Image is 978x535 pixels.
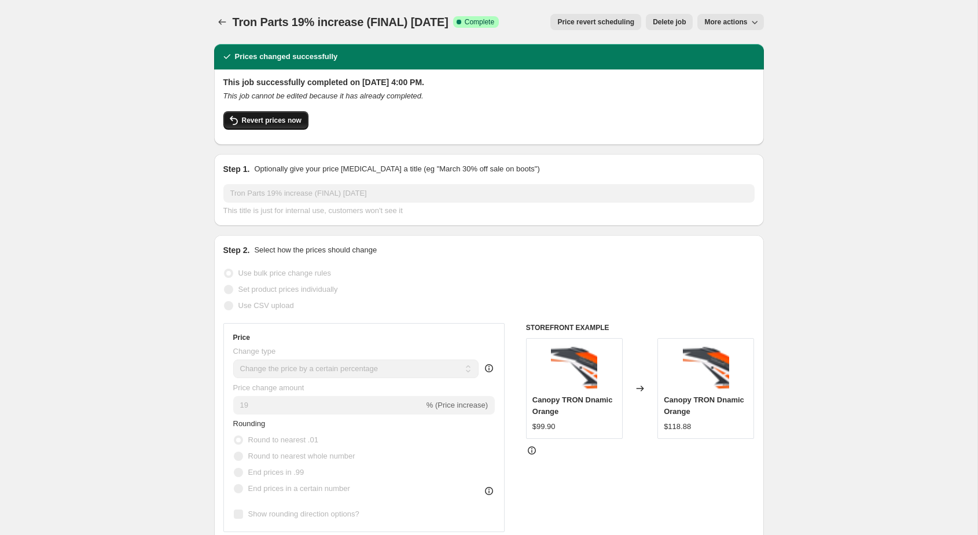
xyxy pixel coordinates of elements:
span: End prices in a certain number [248,484,350,493]
input: -15 [233,396,424,415]
span: Round to nearest whole number [248,452,355,460]
button: Price change jobs [214,14,230,30]
span: Canopy TRON Dnamic Orange [532,395,613,416]
div: help [483,362,495,374]
span: Show rounding direction options? [248,510,359,518]
p: Optionally give your price [MEDICAL_DATA] a title (eg "March 30% off sale on boots") [254,163,539,175]
span: Use CSV upload [238,301,294,310]
h2: Step 1. [223,163,250,175]
div: $118.88 [664,421,691,433]
div: $99.90 [532,421,556,433]
button: Delete job [646,14,693,30]
img: TR682-151_80x.png [551,345,597,391]
span: Tron Parts 19% increase (FINAL) [DATE] [233,16,448,28]
span: Complete [465,17,494,27]
span: Delete job [653,17,686,27]
span: Canopy TRON Dnamic Orange [664,395,744,416]
span: End prices in .99 [248,468,304,477]
input: 30% off holiday sale [223,184,755,203]
button: Revert prices now [223,111,308,130]
span: This title is just for internal use, customers won't see it [223,206,403,215]
h3: Price [233,333,250,342]
img: TR682-151_80x.png [683,345,729,391]
span: Price change amount [233,383,304,392]
span: Change type [233,347,276,356]
i: This job cannot be edited because it has already completed. [223,91,424,100]
h2: This job successfully completed on [DATE] 4:00 PM. [223,76,755,88]
button: More actions [697,14,763,30]
button: Price revert scheduling [550,14,641,30]
span: Revert prices now [242,116,302,125]
span: Price revert scheduling [557,17,634,27]
span: More actions [704,17,747,27]
span: Set product prices individually [238,285,338,294]
span: % (Price increase) [427,401,488,409]
h2: Prices changed successfully [235,51,338,63]
h6: STOREFRONT EXAMPLE [526,323,755,332]
span: Round to nearest .01 [248,435,318,444]
span: Use bulk price change rules [238,269,331,277]
p: Select how the prices should change [254,244,377,256]
h2: Step 2. [223,244,250,256]
span: Rounding [233,419,266,428]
